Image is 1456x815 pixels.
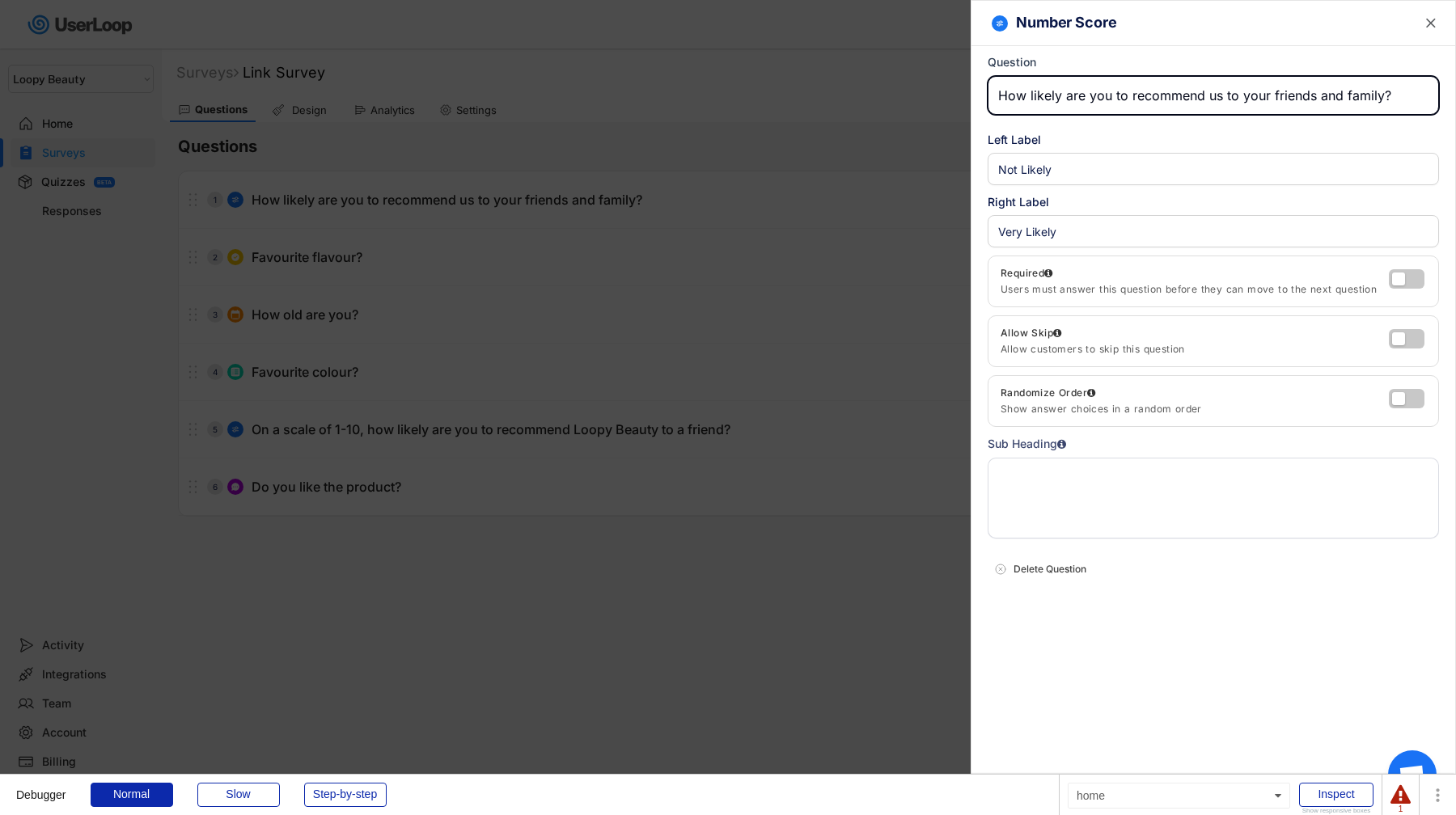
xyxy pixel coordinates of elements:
div: 1 [1390,805,1411,813]
div: Slow [197,783,280,807]
div: Open chat [1388,750,1437,799]
div: Debugger [16,775,66,800]
div: Allow Skip [1001,327,1061,340]
div: Users must answer this question before they can move to the next question [1001,283,1389,296]
button:  [1423,15,1439,32]
div: Question [988,55,1036,70]
div: Show responsive boxes [1299,808,1373,814]
text:  [1426,15,1436,32]
img: AdjustIcon.svg [995,19,1005,28]
div: Sub Heading [988,435,1066,453]
div: home [1068,783,1290,809]
h6: Number Score [1016,15,1389,32]
div: Step-by-step [304,783,387,807]
div: Randomize Order [1001,386,1095,399]
input: Type your question here... [988,76,1439,115]
div: Right Label [988,193,1439,210]
div: Show answer choices in a random order [1001,403,1385,416]
div: Delete Question [1014,562,1433,576]
div: Required [1001,267,1053,280]
div: Normal [91,783,173,807]
div: Inspect [1299,783,1373,807]
div: Left Label [988,131,1439,148]
div: Allow customers to skip this question [1001,343,1389,356]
